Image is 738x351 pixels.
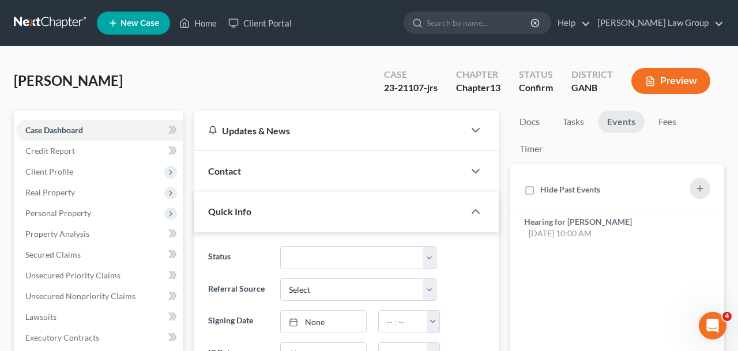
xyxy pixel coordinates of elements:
a: [PERSON_NAME] Law Group [592,13,724,33]
span: [DATE] 10:00 AM [529,228,592,238]
a: Docs [510,111,549,133]
a: None [281,311,366,333]
a: Case Dashboard [16,120,183,141]
span: Hide Past Events [540,184,600,194]
a: Client Portal [223,13,298,33]
span: Real Property [25,187,75,197]
div: District [571,68,613,81]
label: Status [202,246,274,269]
span: Quick Info [208,206,251,217]
div: Chapter [456,81,500,95]
span: Executory Contracts [25,333,99,342]
span: Personal Property [25,208,91,218]
div: Chapter [456,68,500,81]
a: Credit Report [16,141,183,161]
div: GANB [571,81,613,95]
a: Events [598,111,645,133]
label: Referral Source [202,278,274,301]
a: Tasks [553,111,593,133]
span: Property Analysis [25,229,89,239]
a: Timer [510,138,552,160]
span: Hearing for [PERSON_NAME] [524,217,632,227]
span: Client Profile [25,167,73,176]
a: Property Analysis [16,224,183,244]
input: -- : -- [379,311,427,333]
a: Unsecured Priority Claims [16,265,183,286]
div: Confirm [519,81,553,95]
button: Preview [631,68,710,94]
a: Lawsuits [16,307,183,327]
span: New Case [121,19,159,28]
a: Secured Claims [16,244,183,265]
span: Unsecured Priority Claims [25,270,121,280]
iframe: Intercom live chat [699,312,726,339]
span: 13 [490,82,500,93]
span: 4 [722,312,732,321]
span: Secured Claims [25,250,81,259]
a: Unsecured Nonpriority Claims [16,286,183,307]
div: 23-21107-jrs [384,81,438,95]
span: Contact [208,165,241,176]
a: Fees [649,111,686,133]
label: Signing Date [202,310,274,333]
div: Updates & News [208,124,450,137]
a: Home [174,13,223,33]
span: Credit Report [25,146,75,156]
span: Case Dashboard [25,125,83,135]
input: Search by name... [427,12,532,33]
a: Executory Contracts [16,327,183,348]
a: Help [552,13,590,33]
div: Case [384,68,438,81]
div: Status [519,68,553,81]
span: Unsecured Nonpriority Claims [25,291,135,301]
span: Lawsuits [25,312,57,322]
span: [PERSON_NAME] [14,72,123,89]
